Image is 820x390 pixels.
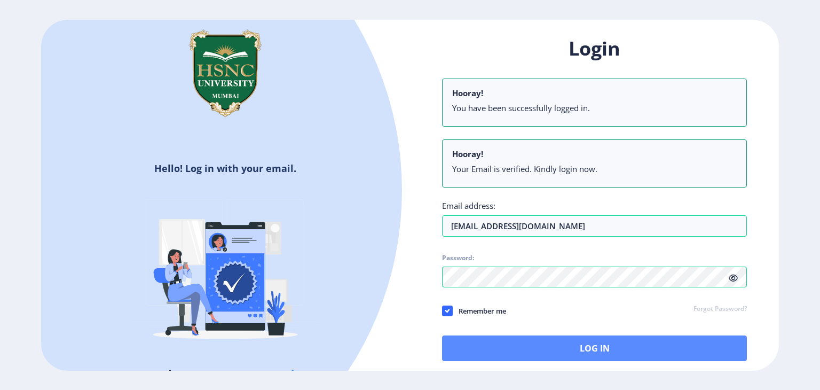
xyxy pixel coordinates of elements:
button: Log In [442,336,747,361]
span: Remember me [453,305,506,317]
li: Your Email is verified. Kindly login now. [452,163,737,174]
img: Verified-rafiki.svg [132,179,319,366]
input: Email address [442,215,747,237]
a: Forgot Password? [693,305,747,314]
label: Password: [442,254,474,262]
b: Hooray! [452,88,483,98]
a: Register [270,366,318,383]
label: Email address: [442,200,495,211]
li: You have been successfully logged in. [452,103,737,113]
img: hsnc.png [172,20,279,127]
h1: Login [442,36,747,61]
h5: Don't have an account? [49,366,402,383]
b: Hooray! [452,149,483,159]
